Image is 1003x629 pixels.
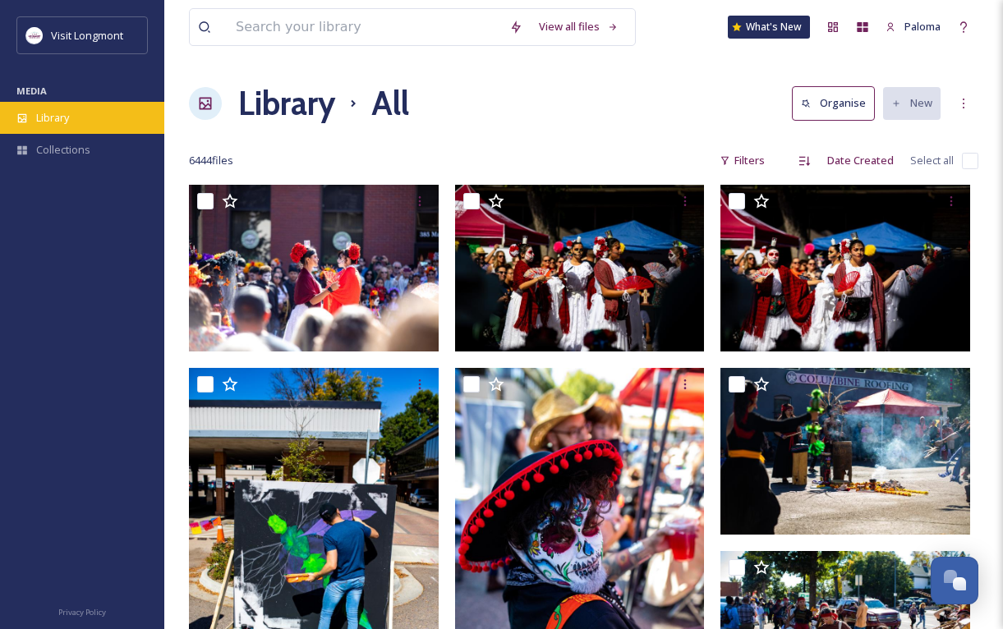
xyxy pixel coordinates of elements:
[51,28,123,43] span: Visit Longmont
[931,557,978,604] button: Open Chat
[819,145,902,177] div: Date Created
[58,601,106,621] a: Privacy Policy
[728,16,810,39] a: What's New
[371,79,409,128] h1: All
[792,86,875,120] button: Organise
[910,153,954,168] span: Select all
[711,145,773,177] div: Filters
[189,153,233,168] span: 6444 file s
[26,27,43,44] img: longmont.jpg
[58,607,106,618] span: Privacy Policy
[238,79,335,128] a: Library
[36,142,90,158] span: Collections
[189,185,439,351] img: DotD22 (5 of 46).jpg
[16,85,47,97] span: MEDIA
[720,185,970,351] img: DotD22 (3 of 46).jpg
[36,110,69,126] span: Library
[228,9,501,45] input: Search your library
[904,19,941,34] span: Paloma
[531,11,627,43] a: View all files
[720,368,970,535] img: DotD22 (45 of 46).jpg
[883,87,941,119] button: New
[455,185,705,351] img: DotD22 (4 of 46).jpg
[877,11,949,43] a: Paloma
